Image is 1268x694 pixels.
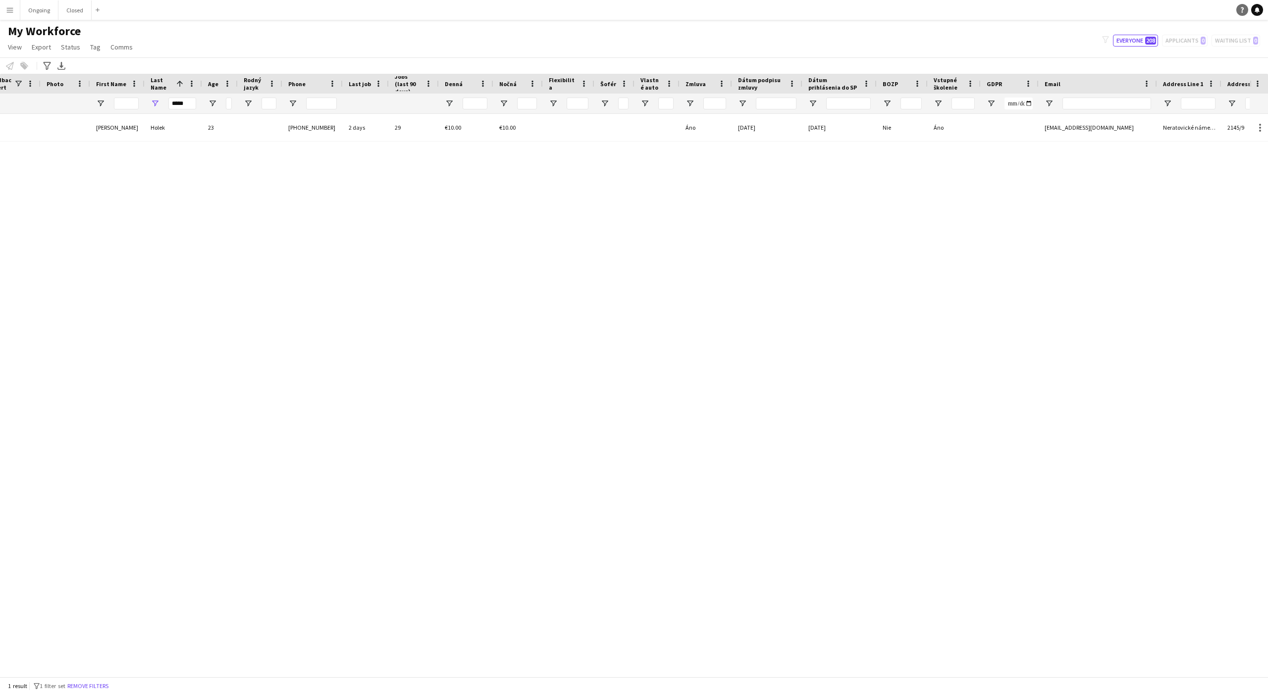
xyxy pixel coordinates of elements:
[208,99,217,108] button: Open Filter Menu
[1163,80,1203,88] span: Address Line 1
[1113,35,1158,47] button: Everyone208
[262,98,276,109] input: Rodný jazyk Filter Input
[1163,99,1172,108] button: Open Filter Menu
[1145,37,1156,45] span: 208
[600,99,609,108] button: Open Filter Menu
[445,99,454,108] button: Open Filter Menu
[499,80,517,88] span: Nočná
[549,99,558,108] button: Open Filter Menu
[826,98,871,109] input: Dátum prihlásenia do SP Filter Input
[808,99,817,108] button: Open Filter Menu
[499,99,508,108] button: Open Filter Menu
[1062,98,1151,109] input: Email Filter Input
[499,124,516,131] span: €10.00
[600,80,616,88] span: Šofér
[244,76,264,91] span: Rodný jazyk
[168,98,196,109] input: Last Name Filter Input
[1004,98,1033,109] input: GDPR Filter Input
[808,76,859,91] span: Dátum prihlásenia do SP
[1181,98,1215,109] input: Address Line 1 Filter Input
[738,76,785,91] span: Dátum podpisu zmluvy
[4,41,26,53] a: View
[226,98,232,109] input: Age Filter Input
[808,124,826,131] span: [DATE]
[106,41,137,53] a: Comms
[32,43,51,51] span: Export
[951,98,975,109] input: Vstupné školenie Filter Input
[349,80,371,88] span: Last job
[288,80,306,88] span: Phone
[8,43,22,51] span: View
[883,80,898,88] span: BOZP
[618,98,629,109] input: Šofér Filter Input
[8,24,81,39] span: My Workforce
[110,43,133,51] span: Comms
[900,98,922,109] input: BOZP Filter Input
[389,114,439,141] div: 29
[686,124,695,131] span: Áno
[934,99,943,108] button: Open Filter Menu
[61,43,80,51] span: Status
[463,98,487,109] input: Denná Filter Input
[343,114,389,141] div: 2 days
[86,41,105,53] a: Tag
[306,98,337,109] input: Phone Filter Input
[934,124,944,131] span: Áno
[96,80,126,88] span: First Name
[40,682,65,690] span: 1 filter set
[517,98,537,109] input: Nočná Filter Input
[738,124,755,131] span: [DATE]
[28,41,55,53] a: Export
[58,0,92,20] button: Closed
[640,76,662,91] span: Vlastné auto
[151,76,172,91] span: Last Name
[738,99,747,108] button: Open Filter Menu
[549,76,577,91] span: Flexibilita
[90,43,101,51] span: Tag
[395,73,421,95] span: Jobs (last 90 days)
[1157,114,1221,141] div: Neratovické námestie
[686,80,706,88] span: Zmluva
[1045,80,1060,88] span: Email
[90,114,145,141] div: [PERSON_NAME]
[57,41,84,53] a: Status
[883,99,892,108] button: Open Filter Menu
[686,99,694,108] button: Open Filter Menu
[145,114,202,141] div: Holek
[1039,114,1157,141] div: [EMAIL_ADDRESS][DOMAIN_NAME]
[1045,99,1054,108] button: Open Filter Menu
[282,114,343,141] div: [PHONE_NUMBER]
[987,80,1002,88] span: GDPR
[288,99,297,108] button: Open Filter Menu
[202,114,238,141] div: 23
[47,80,63,88] span: Photo
[151,99,159,108] button: Open Filter Menu
[640,99,649,108] button: Open Filter Menu
[987,99,996,108] button: Open Filter Menu
[445,80,463,88] span: Denná
[756,98,796,109] input: Dátum podpisu zmluvy Filter Input
[1227,80,1268,88] span: Address Line 2
[41,60,53,72] app-action-btn: Advanced filters
[96,99,105,108] button: Open Filter Menu
[20,0,58,20] button: Ongoing
[883,124,891,131] span: Nie
[244,99,253,108] button: Open Filter Menu
[55,60,67,72] app-action-btn: Export XLSX
[445,124,461,131] span: €10.00
[658,98,674,109] input: Vlastné auto Filter Input
[1227,99,1236,108] button: Open Filter Menu
[114,98,139,109] input: First Name Filter Input
[65,681,110,692] button: Remove filters
[567,98,588,109] input: Flexibilita Filter Input
[208,80,218,88] span: Age
[934,76,963,91] span: Vstupné školenie
[703,98,726,109] input: Zmluva Filter Input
